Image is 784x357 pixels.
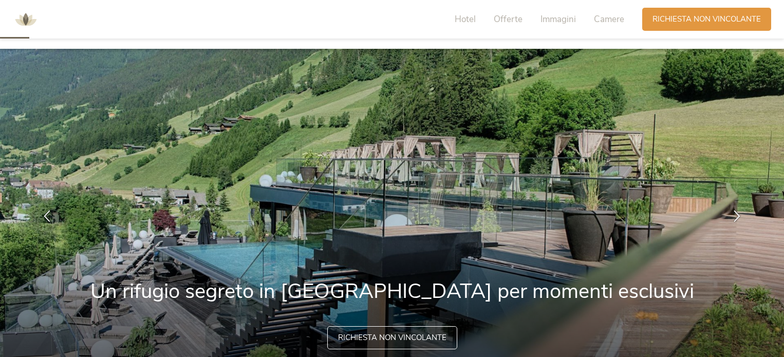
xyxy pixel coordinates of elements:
[540,13,576,25] span: Immagini
[10,4,41,35] img: AMONTI & LUNARIS Wellnessresort
[594,13,624,25] span: Camere
[338,332,446,343] span: Richiesta non vincolante
[494,13,522,25] span: Offerte
[10,15,41,23] a: AMONTI & LUNARIS Wellnessresort
[455,13,476,25] span: Hotel
[652,14,761,25] span: Richiesta non vincolante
